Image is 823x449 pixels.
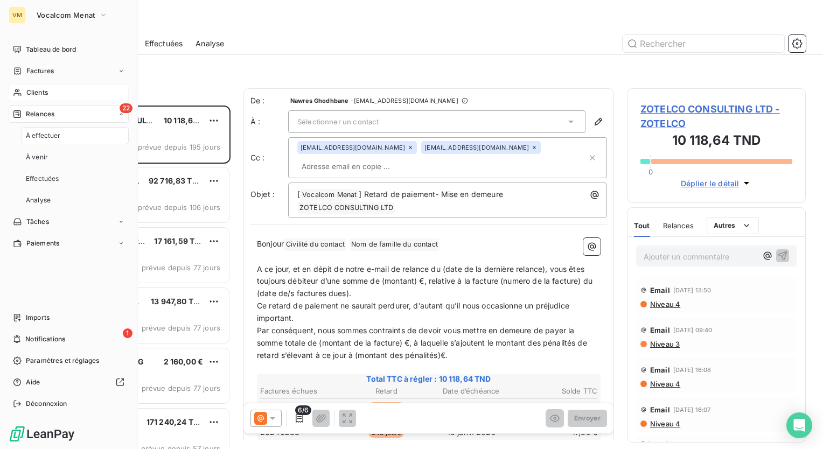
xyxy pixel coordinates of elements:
span: Total TTC à régler : 10 118,64 TND [259,374,599,384]
span: [ [297,190,300,199]
th: Retard [345,385,429,397]
span: Niveau 4 [649,419,680,428]
a: Aide [9,374,129,391]
span: Notifications [25,334,65,344]
span: Déplier le détail [681,178,740,189]
input: Rechercher [623,35,784,52]
span: [EMAIL_ADDRESS][DOMAIN_NAME] [424,144,529,151]
span: 354 jours [368,402,404,412]
span: Niveau 4 [649,380,680,388]
th: Solde TTC [514,385,598,397]
span: ZOTELCO CONSULTING LTD [298,202,395,214]
span: Tâches [26,217,49,227]
span: Niveau 3 [649,340,680,348]
span: Déconnexion [26,399,67,409]
div: VM [9,6,26,24]
span: [DATE] 13:50 [673,287,712,293]
span: 10 118,64 TND [164,116,216,125]
span: Vocalcom Menat [37,11,95,19]
span: A ce jour, et en dépit de notre e-mail de relance du (date de la dernière relance), vous êtes tou... [257,264,595,298]
span: 22 [120,103,132,113]
span: prévue depuis 77 jours [142,324,220,332]
div: Open Intercom Messenger [786,412,812,438]
span: [DATE] 09:40 [673,327,713,333]
span: Clients [26,88,48,97]
span: [DATE] [648,441,668,447]
span: Nawres Ghodhbane [290,97,348,104]
span: Tout [634,221,650,230]
label: À : [250,116,288,127]
span: Email [650,286,670,294]
button: Envoyer [568,410,607,427]
h3: 10 118,64 TND [640,131,792,152]
span: 171 240,24 TND [147,417,205,426]
span: 13 947,80 TND [151,297,205,306]
span: À venir [26,152,48,162]
span: 20240204 [260,401,299,412]
span: Email [650,366,670,374]
span: À effectuer [26,131,61,141]
span: 92 716,83 TND [149,176,204,185]
span: Tableau de bord [26,45,76,54]
span: Aide [26,377,40,387]
img: Logo LeanPay [9,425,75,443]
span: Nom de famille du contact [350,238,440,251]
span: Vocalcom Menat [301,189,358,201]
span: Analyse [26,195,51,205]
span: [DATE] 16:08 [673,367,712,373]
span: ] Retard de paiement- Mise en demeure [359,190,503,199]
span: 2 160,00 € [164,357,204,366]
span: Paramètres et réglages [26,356,99,366]
div: grid [52,106,231,449]
span: Sélectionner un contact [297,117,379,126]
span: Email [650,405,670,414]
span: Effectuées [26,174,59,184]
span: 1 [123,328,132,338]
span: prévue depuis 77 jours [142,263,220,272]
span: 17 161,59 TND [154,236,206,245]
span: ZOTELCO CONSULTING LTD - ZOTELCO [640,102,792,131]
span: Effectuées [145,38,183,49]
span: - [EMAIL_ADDRESS][DOMAIN_NAME] [351,97,458,104]
button: Autres [707,217,759,234]
span: Relances [663,221,694,230]
span: [DATE] 16:07 [673,406,711,413]
span: Email [650,326,670,334]
span: Objet : [250,190,275,199]
span: Par conséquent, nous sommes contraints de devoir vous mettre en demeure de payer la somme totale ... [257,326,589,360]
span: prévue depuis 195 jours [138,143,220,151]
button: Déplier le détail [678,177,756,190]
input: Adresse email en copie ... [297,158,422,174]
span: Bonjour [257,239,284,248]
span: Ce retard de paiement ne saurait perdurer, d’autant qu’il nous occasionne un préjudice important. [257,301,571,322]
label: Cc : [250,152,288,163]
span: Imports [26,313,50,322]
span: Niveau 4 [649,300,680,308]
span: [EMAIL_ADDRESS][DOMAIN_NAME] [301,144,405,151]
th: Factures échues [260,385,344,397]
span: Factures [26,66,54,76]
span: Paiements [26,238,59,248]
span: Analyse [196,38,224,49]
span: De : [250,95,288,106]
td: 2 366,00 € [514,401,598,412]
span: 6/6 [295,405,311,415]
span: 0 [648,167,653,176]
th: Date d’échéance [429,385,513,397]
td: [DATE] [429,401,513,412]
span: prévue depuis 106 jours [138,203,220,212]
span: prévue depuis 77 jours [142,384,220,392]
span: Relances [26,109,54,119]
span: Civilité du contact [284,238,346,251]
